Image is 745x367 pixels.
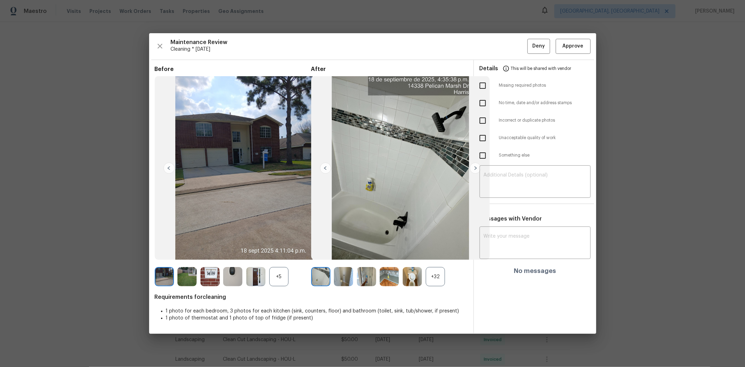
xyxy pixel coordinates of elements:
[474,129,596,147] div: Unacceptable quality of work
[499,152,591,158] span: Something else
[474,77,596,94] div: Missing required photos
[155,66,311,73] span: Before
[480,216,542,222] span: Messages with Vendor
[426,267,445,286] div: +32
[474,112,596,129] div: Incorrect or duplicate photos
[166,308,468,315] li: 1 photo for each bedroom, 3 photos for each kitchen (sink, counters, floor) and bathroom (toilet,...
[470,163,481,174] img: right-chevron-button-url
[527,39,550,54] button: Deny
[480,60,498,77] span: Details
[320,163,331,174] img: left-chevron-button-url
[499,100,591,106] span: No time, date and/or address stamps
[499,117,591,123] span: Incorrect or duplicate photos
[171,39,527,46] span: Maintenance Review
[499,135,591,141] span: Unacceptable quality of work
[474,147,596,164] div: Something else
[171,46,527,53] span: Cleaning * [DATE]
[163,163,175,174] img: left-chevron-button-url
[556,39,591,54] button: Approve
[155,294,468,301] span: Requirements for cleaning
[311,66,468,73] span: After
[474,94,596,112] div: No time, date and/or address stamps
[269,267,288,286] div: +5
[514,267,556,274] h4: No messages
[532,42,545,51] span: Deny
[166,315,468,322] li: 1 photo of thermostat and 1 photo of top of fridge (if present)
[563,42,584,51] span: Approve
[499,82,591,88] span: Missing required photos
[511,60,571,77] span: This will be shared with vendor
